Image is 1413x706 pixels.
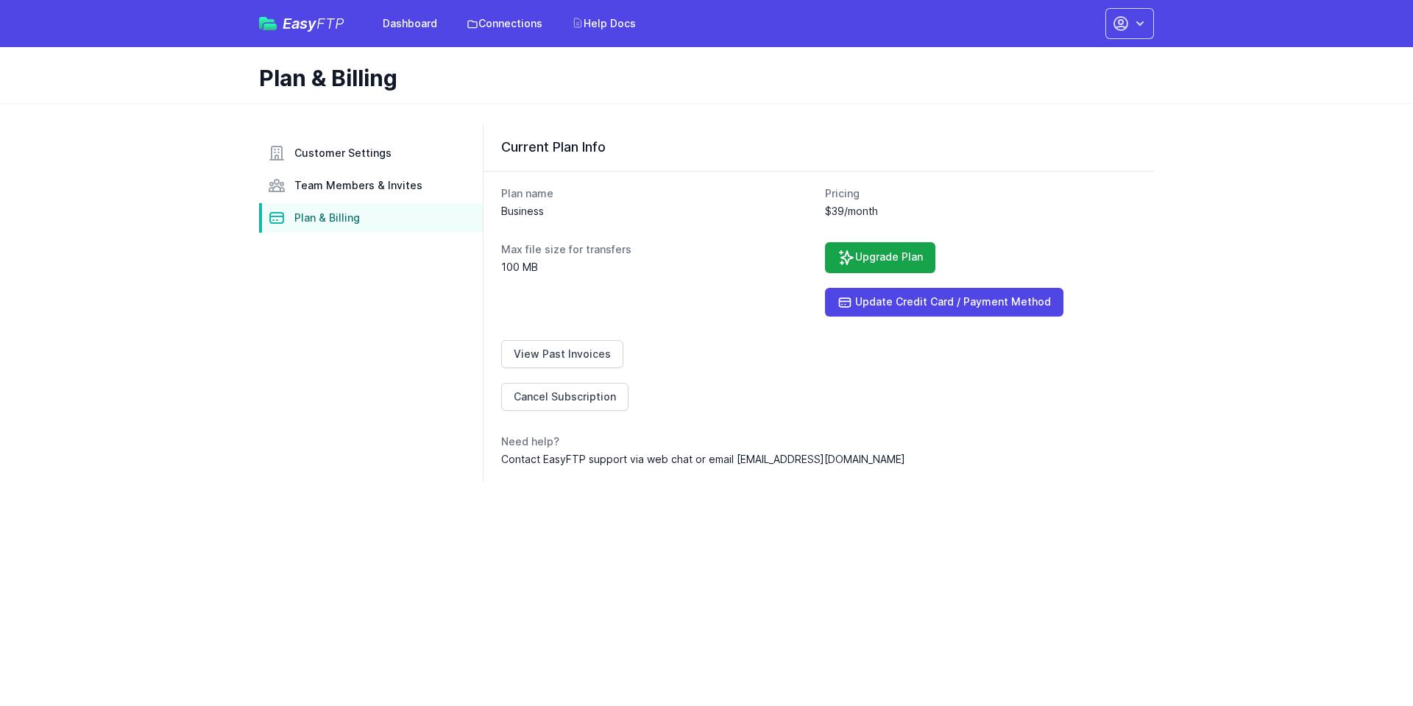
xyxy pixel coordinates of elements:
h3: Current Plan Info [501,138,1136,156]
h1: Plan & Billing [259,65,1142,91]
dt: Plan name [501,186,813,201]
span: Plan & Billing [294,211,360,225]
img: easyftp_logo.png [259,17,277,30]
dt: Max file size for transfers [501,242,813,257]
dd: Business [501,204,813,219]
a: Connections [458,10,551,37]
dt: Pricing [825,186,1137,201]
span: Customer Settings [294,146,392,160]
dd: 100 MB [501,260,813,275]
span: FTP [316,15,344,32]
a: Customer Settings [259,138,483,168]
dd: Contact EasyFTP support via web chat or email [EMAIL_ADDRESS][DOMAIN_NAME] [501,452,1136,467]
a: Dashboard [374,10,446,37]
a: EasyFTP [259,16,344,31]
a: Update Credit Card / Payment Method [825,288,1063,317]
dd: $39/month [825,204,1137,219]
a: View Past Invoices [501,340,623,368]
a: Help Docs [563,10,645,37]
span: Team Members & Invites [294,178,422,193]
dt: Need help? [501,434,1136,449]
span: Easy [283,16,344,31]
a: Cancel Subscription [501,383,628,411]
a: Upgrade Plan [825,242,935,273]
a: Team Members & Invites [259,171,483,200]
a: Plan & Billing [259,203,483,233]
